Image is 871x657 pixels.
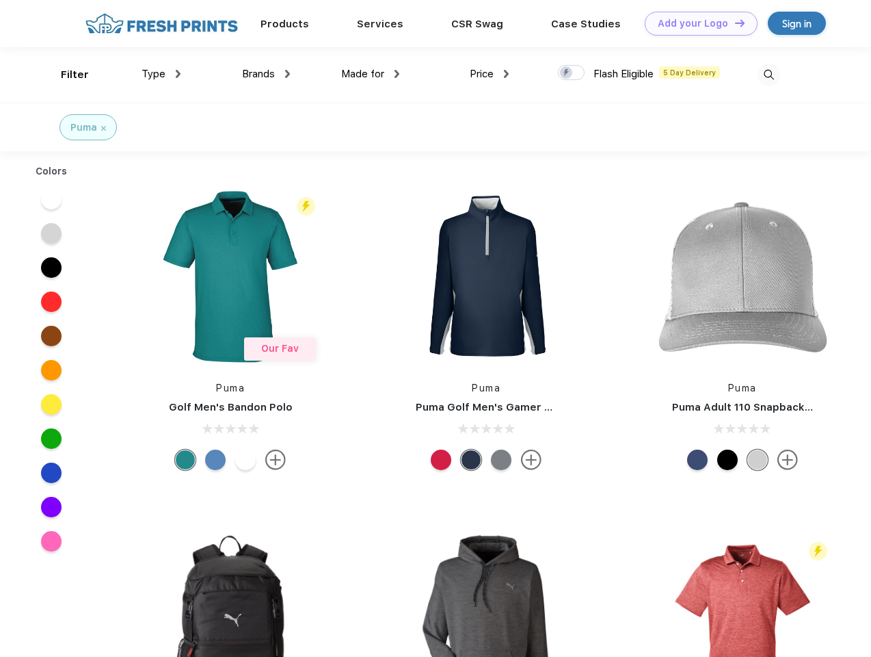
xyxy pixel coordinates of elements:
img: filter_cancel.svg [101,126,106,131]
img: func=resize&h=266 [652,185,833,368]
div: Puma [70,120,97,135]
a: CSR Swag [451,18,503,30]
img: more.svg [777,450,798,470]
img: fo%20logo%202.webp [81,12,242,36]
span: Our Fav [261,343,299,354]
img: dropdown.png [504,70,509,78]
img: DT [735,19,745,27]
div: Green Lagoon [175,450,196,470]
img: flash_active_toggle.svg [297,197,315,216]
img: desktop_search.svg [758,64,780,86]
span: Type [142,68,165,80]
img: func=resize&h=266 [395,185,577,368]
div: Add your Logo [658,18,728,29]
div: Peacoat Qut Shd [687,450,708,470]
div: Ski Patrol [431,450,451,470]
img: more.svg [521,450,541,470]
div: Quiet Shade [491,450,511,470]
div: Quarry Brt Whit [747,450,768,470]
a: Golf Men's Bandon Polo [169,401,293,413]
a: Puma [472,383,500,394]
div: Sign in [782,16,812,31]
span: 5 Day Delivery [659,66,720,79]
div: Colors [25,164,78,179]
div: Navy Blazer [461,450,481,470]
a: Puma Golf Men's Gamer Golf Quarter-Zip [416,401,632,413]
div: Filter [61,67,89,83]
img: flash_active_toggle.svg [809,542,827,561]
img: more.svg [265,450,286,470]
span: Flash Eligible [593,68,654,80]
a: Services [357,18,403,30]
a: Puma [728,383,757,394]
img: dropdown.png [285,70,290,78]
img: func=resize&h=266 [139,185,321,368]
div: Bright White [235,450,256,470]
div: Lake Blue [205,450,226,470]
a: Sign in [768,12,826,35]
span: Made for [341,68,384,80]
a: Puma [216,383,245,394]
span: Price [470,68,494,80]
img: dropdown.png [394,70,399,78]
span: Brands [242,68,275,80]
div: Pma Blk Pma Blk [717,450,738,470]
a: Products [260,18,309,30]
img: dropdown.png [176,70,180,78]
